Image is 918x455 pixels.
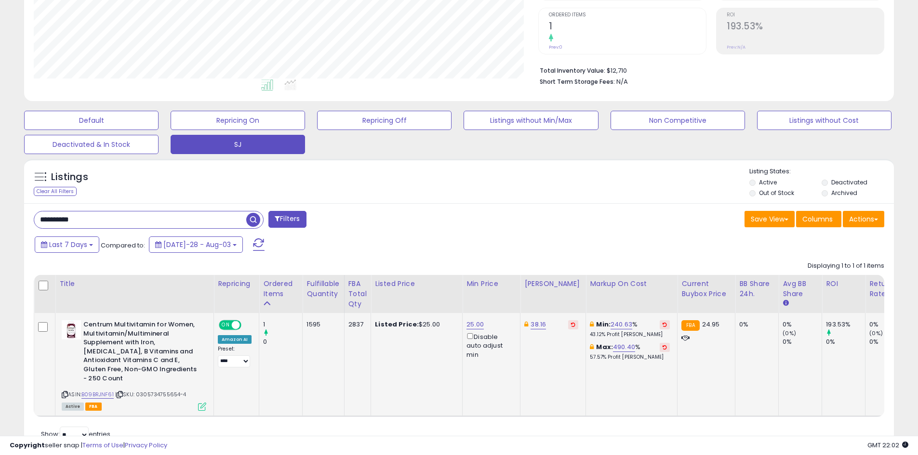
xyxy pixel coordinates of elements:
div: 0% [783,338,822,346]
small: Avg BB Share. [783,299,788,308]
div: % [590,343,670,361]
span: Columns [802,214,833,224]
div: Clear All Filters [34,187,77,196]
div: 2837 [348,320,364,329]
div: 0% [869,320,908,329]
button: SJ [171,135,305,154]
h2: 193.53% [727,21,884,34]
div: seller snap | | [10,441,167,450]
label: Archived [831,189,857,197]
button: Columns [796,211,841,227]
button: Repricing On [171,111,305,130]
div: Current Buybox Price [681,279,731,299]
span: Last 7 Days [49,240,87,249]
a: B09BRJNF61 [81,390,114,399]
div: ROI [826,279,861,289]
div: 193.53% [826,320,865,329]
h5: Listings [51,170,88,184]
small: FBA [681,320,699,331]
b: Centrum Multivitamin for Women, Multivitamin/Multimineral Supplement with Iron, [MEDICAL_DATA], B... [83,320,200,385]
div: % [590,320,670,338]
button: Deactivated & In Stock [24,135,159,154]
label: Deactivated [831,178,867,186]
button: Save View [745,211,795,227]
span: Show: entries [41,429,110,439]
div: 0% [739,320,771,329]
strong: Copyright [10,441,45,450]
label: Active [759,178,777,186]
a: Terms of Use [82,441,123,450]
b: Short Term Storage Fees: [540,78,615,86]
button: [DATE]-28 - Aug-03 [149,236,243,253]
p: 43.12% Profit [PERSON_NAME] [590,331,670,338]
div: Return Rate [869,279,905,299]
small: Prev: N/A [727,44,745,50]
label: Out of Stock [759,189,794,197]
span: 2025-08-11 22:02 GMT [867,441,908,450]
div: Listed Price [375,279,458,289]
div: 0% [826,338,865,346]
h2: 1 [549,21,706,34]
div: Amazon AI [218,335,252,344]
div: Repricing [218,279,255,289]
div: Avg BB Share [783,279,818,299]
li: $12,710 [540,64,877,76]
div: Fulfillable Quantity [306,279,340,299]
span: FBA [85,403,102,411]
p: 57.57% Profit [PERSON_NAME] [590,354,670,361]
div: Min Price [466,279,516,289]
a: 490.40 [613,342,635,352]
span: | SKU: 0305734755654-4 [115,390,186,398]
span: ROI [727,13,884,18]
div: 0% [869,338,908,346]
div: Disable auto adjust min [466,331,513,359]
b: Listed Price: [375,320,419,329]
span: All listings currently available for purchase on Amazon [62,403,84,411]
button: Listings without Min/Max [464,111,598,130]
img: 414FG8MGE+L._SL40_.jpg [62,320,81,339]
b: Max: [596,342,613,351]
div: ASIN: [62,320,206,410]
button: Filters [268,211,306,228]
span: Ordered Items [549,13,706,18]
small: (0%) [869,329,883,337]
a: Privacy Policy [125,441,167,450]
span: [DATE]-28 - Aug-03 [163,240,231,249]
button: Default [24,111,159,130]
div: BB Share 24h. [739,279,774,299]
div: Displaying 1 to 1 of 1 items [808,261,884,271]
div: FBA Total Qty [348,279,367,309]
button: Listings without Cost [757,111,891,130]
button: Repricing Off [317,111,452,130]
small: (0%) [783,329,796,337]
div: 1 [263,320,302,329]
a: 240.63 [611,320,632,329]
span: N/A [616,77,628,86]
button: Last 7 Days [35,236,99,253]
a: 38.16 [531,320,546,329]
div: Title [59,279,210,289]
div: [PERSON_NAME] [524,279,582,289]
span: Compared to: [101,241,145,250]
th: The percentage added to the cost of goods (COGS) that forms the calculator for Min & Max prices. [586,275,678,313]
div: Markup on Cost [590,279,673,289]
div: 0 [263,338,302,346]
span: 24.95 [702,320,720,329]
b: Total Inventory Value: [540,66,605,75]
button: Non Competitive [611,111,745,130]
span: ON [220,321,232,329]
div: Preset: [218,346,252,367]
div: $25.00 [375,320,455,329]
p: Listing States: [749,167,894,176]
div: Ordered Items [263,279,298,299]
button: Actions [843,211,884,227]
span: OFF [240,321,255,329]
div: 0% [783,320,822,329]
b: Min: [596,320,611,329]
a: 25.00 [466,320,484,329]
small: Prev: 0 [549,44,562,50]
div: 1595 [306,320,336,329]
